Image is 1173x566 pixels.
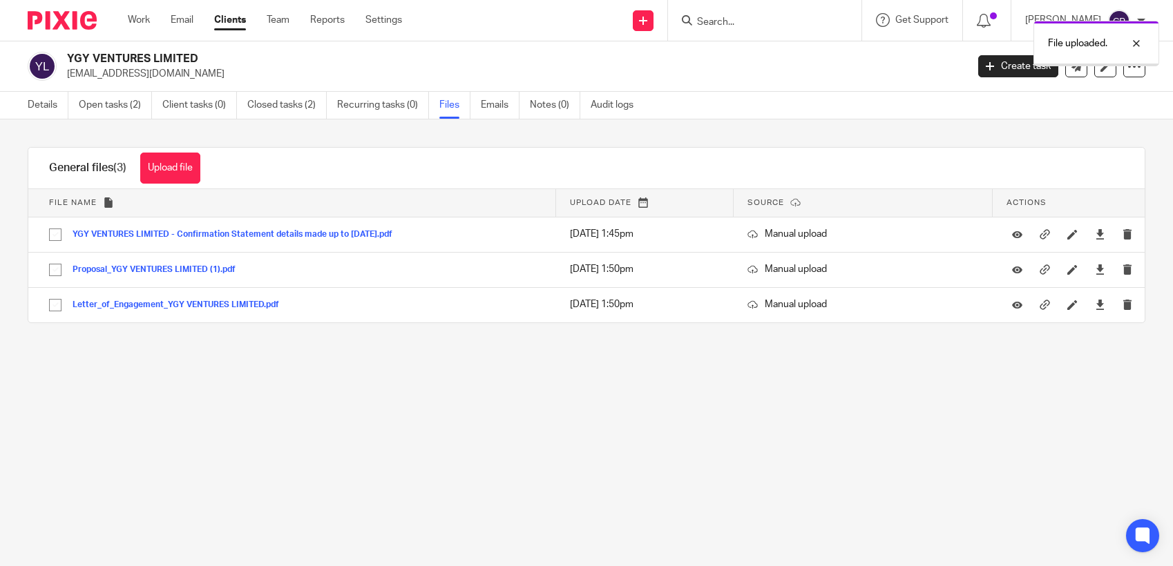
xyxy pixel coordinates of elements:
input: Select [42,257,68,283]
a: Open tasks (2) [79,92,152,119]
span: File name [49,199,97,206]
img: svg%3E [1108,10,1130,32]
a: Work [128,13,150,27]
h1: General files [49,161,126,175]
button: YGY VENTURES LIMITED - Confirmation Statement details made up to [DATE].pdf [73,230,403,240]
p: [DATE] 1:45pm [570,227,720,241]
span: Actions [1007,199,1047,206]
img: Pixie [28,11,97,30]
a: Download [1095,297,1105,311]
span: (3) [113,162,126,173]
a: Client tasks (0) [162,92,237,119]
a: Clients [214,13,246,27]
span: Source [747,199,784,206]
a: Notes (0) [530,92,580,119]
a: Download [1095,227,1105,241]
button: Upload file [140,153,200,184]
a: Emails [481,92,519,119]
input: Select [42,222,68,248]
p: File uploaded. [1048,37,1107,50]
a: Audit logs [591,92,644,119]
a: Details [28,92,68,119]
a: Create task [978,55,1058,77]
input: Select [42,292,68,318]
a: Email [171,13,193,27]
p: [DATE] 1:50pm [570,297,720,311]
a: Files [439,92,470,119]
a: Download [1095,262,1105,276]
a: Settings [365,13,402,27]
p: [DATE] 1:50pm [570,262,720,276]
span: Upload date [570,199,631,206]
h2: YGY VENTURES LIMITED [67,52,779,66]
button: Letter_of_Engagement_YGY VENTURES LIMITED.pdf [73,300,289,310]
p: Manual upload [747,297,979,311]
a: Team [267,13,289,27]
a: Closed tasks (2) [247,92,327,119]
button: Proposal_YGY VENTURES LIMITED (1).pdf [73,265,246,275]
img: svg%3E [28,52,57,81]
p: Manual upload [747,227,979,241]
p: [EMAIL_ADDRESS][DOMAIN_NAME] [67,67,957,81]
a: Reports [310,13,345,27]
a: Recurring tasks (0) [337,92,429,119]
p: Manual upload [747,262,979,276]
